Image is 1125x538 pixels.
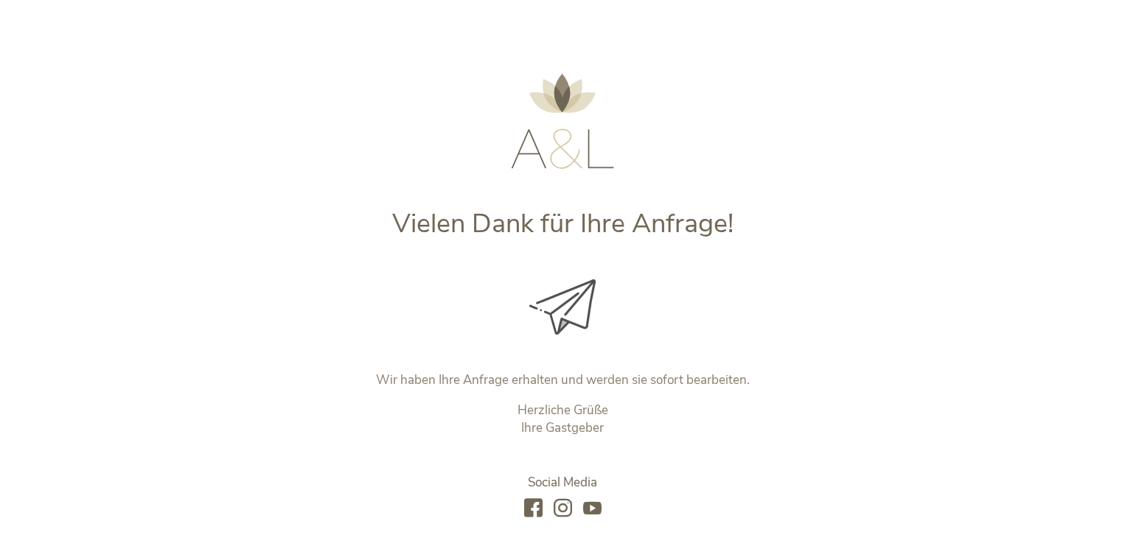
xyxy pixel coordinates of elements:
[255,402,871,437] p: Herzliche Grüße Ihre Gastgeber
[583,499,602,519] a: youtube
[392,206,734,242] span: Vielen Dank für Ihre Anfrage!
[511,74,614,169] img: AMONTI & LUNARIS Wellnessresort
[528,474,597,491] span: Social Media
[524,499,543,519] a: facebook
[529,279,596,335] img: Vielen Dank für Ihre Anfrage!
[255,371,871,389] p: Wir haben Ihre Anfrage erhalten und werden sie sofort bearbeiten.
[554,499,572,519] a: instagram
